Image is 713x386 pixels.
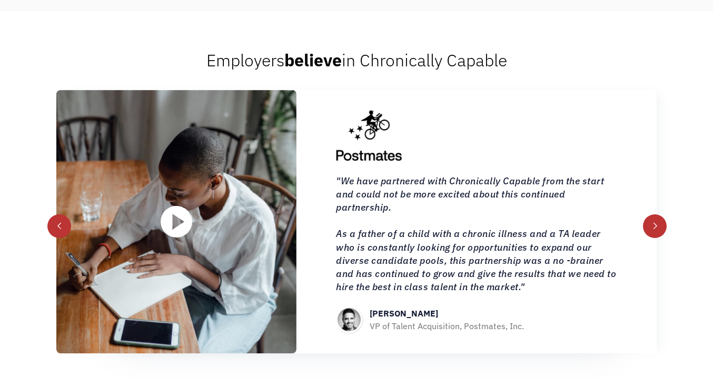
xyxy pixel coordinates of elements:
[56,90,657,353] div: carousel
[47,214,71,238] div: previous slide
[56,90,657,353] div: 1 of 4
[370,320,524,332] div: VP of Talent Acquisition, Postmates, Inc.
[643,214,667,238] div: next slide
[161,206,192,237] a: open lightbox
[284,49,342,71] strong: believe
[370,308,438,319] strong: [PERSON_NAME]
[336,174,617,294] blockquote: "We have partnered with Chronically Capable from the start and could not be more excited about th...
[336,110,402,161] img: Logo of Postmates
[56,90,296,353] img: Testimonial Image
[161,206,192,237] img: A play button for a Chronically Capable testimonial
[206,49,507,71] span: Employers in Chronically Capable
[336,306,362,333] img: Image of Pete Lawson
